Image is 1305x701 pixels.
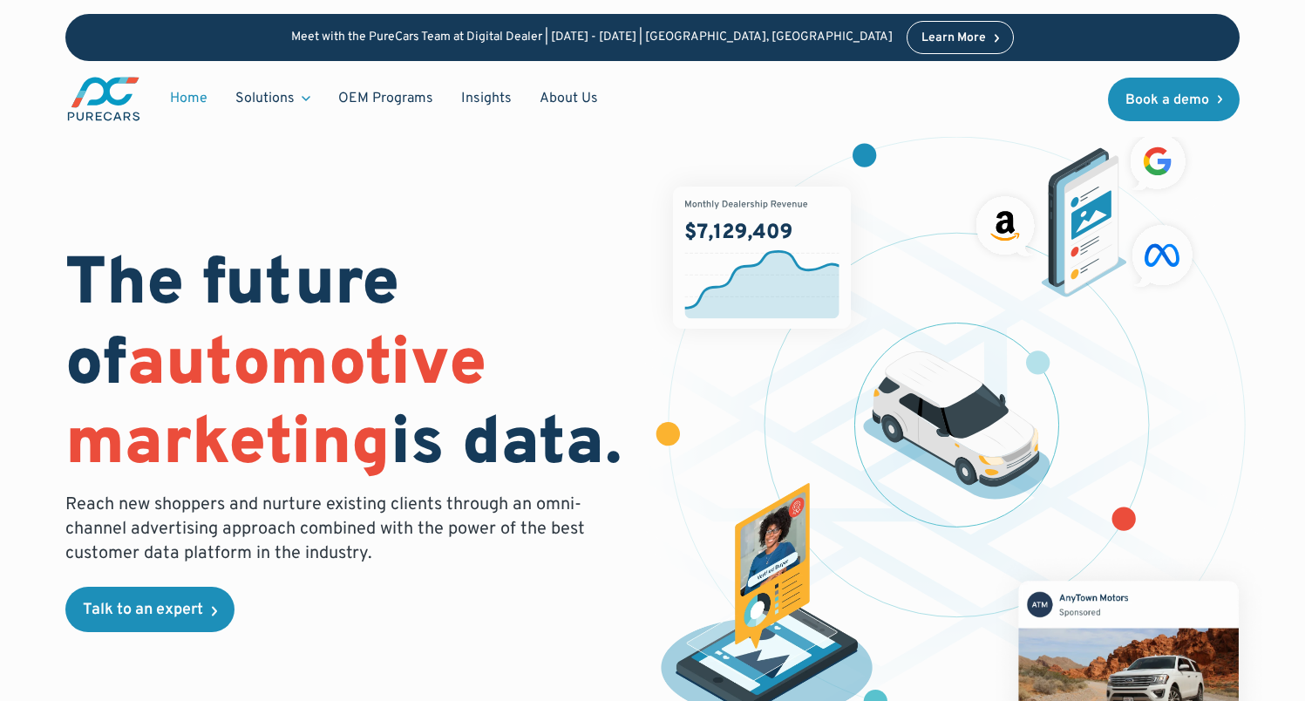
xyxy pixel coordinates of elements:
[863,351,1050,499] img: illustration of a vehicle
[968,126,1201,297] img: ads on social media and advertising partners
[65,493,595,566] p: Reach new shoppers and nurture existing clients through an omni-channel advertising approach comb...
[526,82,612,115] a: About Us
[447,82,526,115] a: Insights
[907,21,1015,54] a: Learn More
[673,187,851,329] img: chart showing monthly dealership revenue of $7m
[324,82,447,115] a: OEM Programs
[65,324,486,487] span: automotive marketing
[65,587,234,632] a: Talk to an expert
[1108,78,1240,121] a: Book a demo
[921,32,986,44] div: Learn More
[235,89,295,108] div: Solutions
[221,82,324,115] div: Solutions
[65,247,632,486] h1: The future of is data.
[65,75,142,123] a: main
[65,75,142,123] img: purecars logo
[1125,93,1209,107] div: Book a demo
[291,31,893,45] p: Meet with the PureCars Team at Digital Dealer | [DATE] - [DATE] | [GEOGRAPHIC_DATA], [GEOGRAPHIC_...
[156,82,221,115] a: Home
[83,602,203,618] div: Talk to an expert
